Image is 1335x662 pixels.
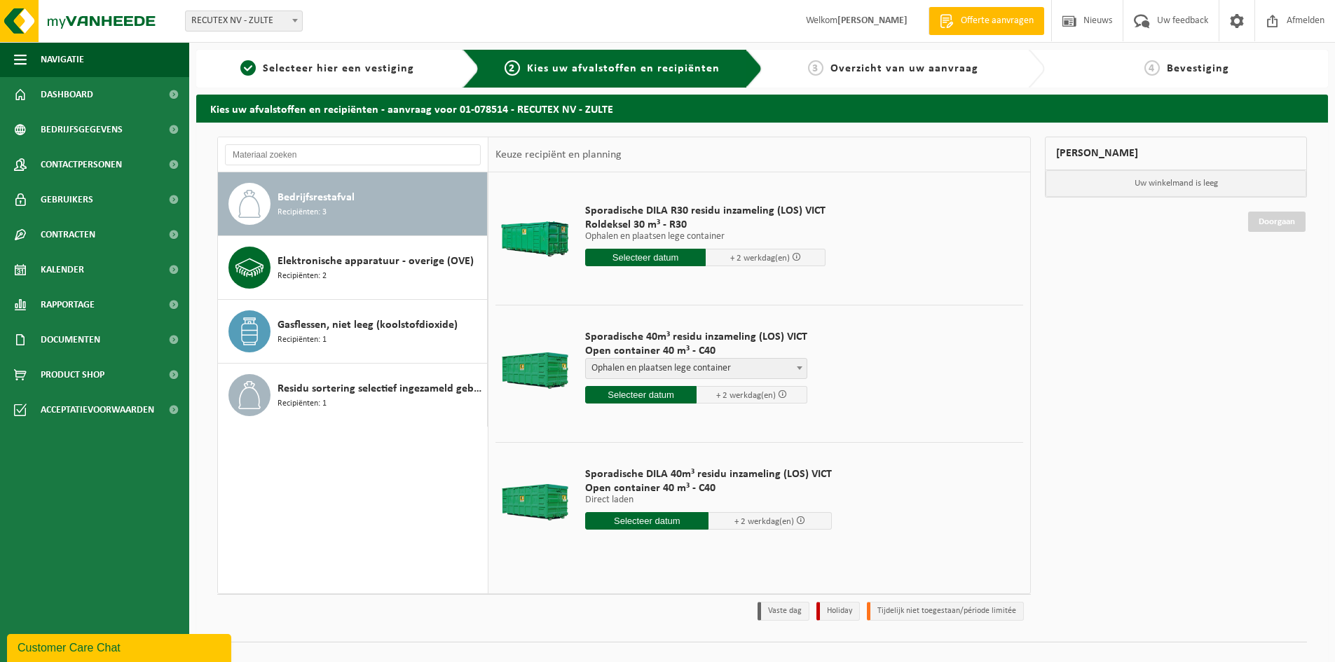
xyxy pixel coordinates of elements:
[1167,63,1229,74] span: Bevestiging
[41,252,84,287] span: Kalender
[218,364,488,427] button: Residu sortering selectief ingezameld gebruikt textiel (verlaagde heffing) Recipiënten: 1
[263,63,414,74] span: Selecteer hier een vestiging
[758,602,809,621] li: Vaste dag
[585,512,708,530] input: Selecteer datum
[585,467,832,481] span: Sporadische DILA 40m³ residu inzameling (LOS) VICT
[41,217,95,252] span: Contracten
[816,602,860,621] li: Holiday
[41,147,122,182] span: Contactpersonen
[585,344,807,358] span: Open container 40 m³ - C40
[278,317,458,333] span: Gasflessen, niet leeg (koolstofdioxide)
[830,63,978,74] span: Overzicht van uw aanvraag
[730,254,790,263] span: + 2 werkdag(en)
[41,77,93,112] span: Dashboard
[585,232,826,242] p: Ophalen en plaatsen lege container
[278,270,327,283] span: Recipiënten: 2
[867,602,1024,621] li: Tijdelijk niet toegestaan/période limitée
[41,182,93,217] span: Gebruikers
[585,481,832,495] span: Open container 40 m³ - C40
[957,14,1037,28] span: Offerte aanvragen
[41,357,104,392] span: Product Shop
[225,144,481,165] input: Materiaal zoeken
[585,218,826,232] span: Roldeksel 30 m³ - R30
[278,206,327,219] span: Recipiënten: 3
[585,386,697,404] input: Selecteer datum
[716,391,776,400] span: + 2 werkdag(en)
[7,631,234,662] iframe: chat widget
[203,60,451,77] a: 1Selecteer hier een vestiging
[734,517,794,526] span: + 2 werkdag(en)
[837,15,908,26] strong: [PERSON_NAME]
[218,300,488,364] button: Gasflessen, niet leeg (koolstofdioxide) Recipiënten: 1
[196,95,1328,122] h2: Kies uw afvalstoffen en recipiënten - aanvraag voor 01-078514 - RECUTEX NV - ZULTE
[808,60,823,76] span: 3
[41,392,154,427] span: Acceptatievoorwaarden
[585,204,826,218] span: Sporadische DILA R30 residu inzameling (LOS) VICT
[278,333,327,347] span: Recipiënten: 1
[929,7,1044,35] a: Offerte aanvragen
[186,11,302,31] span: RECUTEX NV - ZULTE
[185,11,303,32] span: RECUTEX NV - ZULTE
[41,322,100,357] span: Documenten
[488,137,629,172] div: Keuze recipiënt en planning
[1045,137,1307,170] div: [PERSON_NAME]
[278,397,327,411] span: Recipiënten: 1
[585,358,807,379] span: Ophalen en plaatsen lege container
[240,60,256,76] span: 1
[585,495,832,505] p: Direct laden
[527,63,720,74] span: Kies uw afvalstoffen en recipiënten
[1248,212,1306,232] a: Doorgaan
[585,249,706,266] input: Selecteer datum
[586,359,807,378] span: Ophalen en plaatsen lege container
[41,287,95,322] span: Rapportage
[278,380,484,397] span: Residu sortering selectief ingezameld gebruikt textiel (verlaagde heffing)
[278,189,355,206] span: Bedrijfsrestafval
[505,60,520,76] span: 2
[41,112,123,147] span: Bedrijfsgegevens
[218,172,488,236] button: Bedrijfsrestafval Recipiënten: 3
[41,42,84,77] span: Navigatie
[1144,60,1160,76] span: 4
[278,253,474,270] span: Elektronische apparatuur - overige (OVE)
[585,330,807,344] span: Sporadische 40m³ residu inzameling (LOS) VICT
[1046,170,1306,197] p: Uw winkelmand is leeg
[218,236,488,300] button: Elektronische apparatuur - overige (OVE) Recipiënten: 2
